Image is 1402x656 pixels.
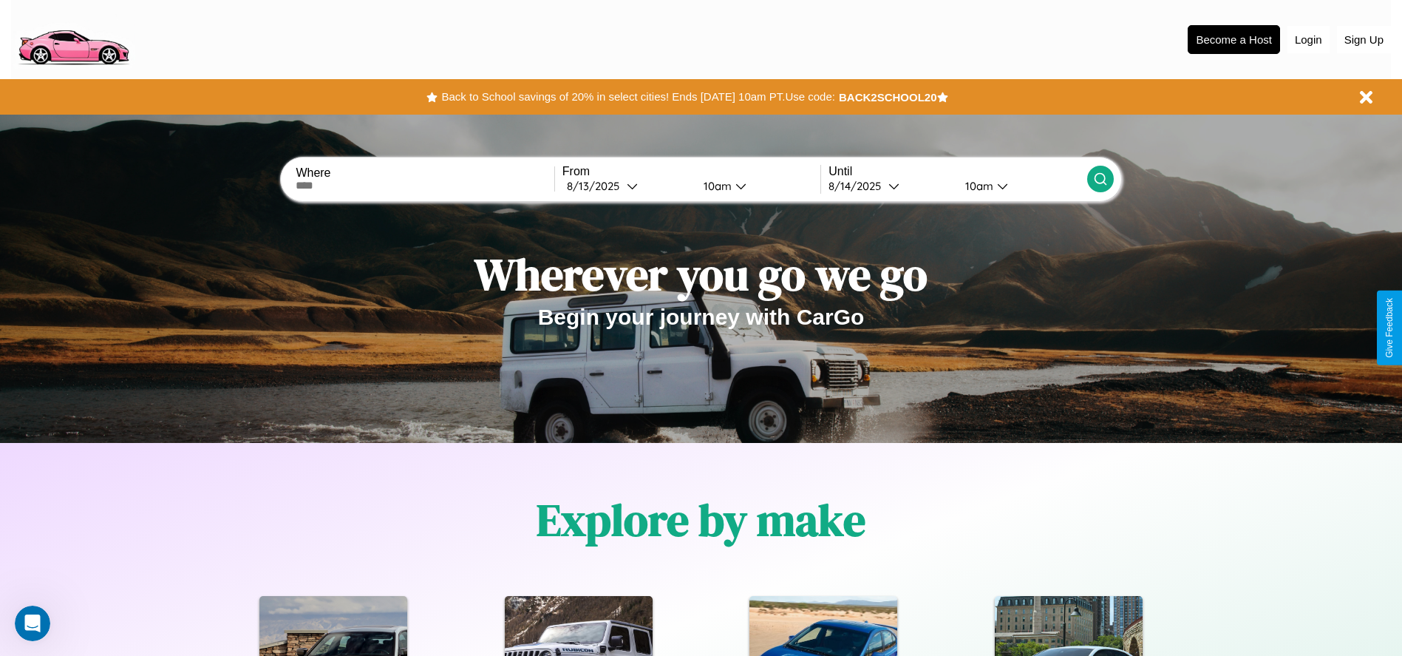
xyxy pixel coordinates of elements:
[1287,26,1330,53] button: Login
[1384,298,1395,358] div: Give Feedback
[11,7,135,69] img: logo
[828,165,1086,178] label: Until
[1337,26,1391,53] button: Sign Up
[562,178,692,194] button: 8/13/2025
[296,166,554,180] label: Where
[537,490,865,550] h1: Explore by make
[562,165,820,178] label: From
[15,606,50,641] iframe: Intercom live chat
[839,91,937,104] b: BACK2SCHOOL20
[696,179,735,193] div: 10am
[438,87,838,107] button: Back to School savings of 20% in select cities! Ends [DATE] 10am PT.Use code:
[828,179,888,193] div: 8 / 14 / 2025
[567,179,627,193] div: 8 / 13 / 2025
[953,178,1087,194] button: 10am
[1188,25,1280,54] button: Become a Host
[958,179,997,193] div: 10am
[692,178,821,194] button: 10am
